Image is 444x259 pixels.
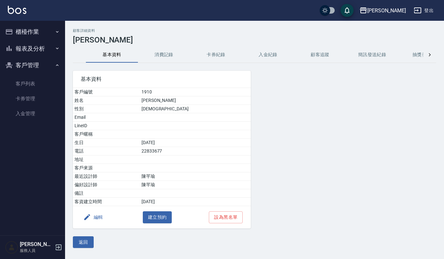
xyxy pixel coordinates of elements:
td: 陳芊瑜 [140,172,251,181]
button: 基本資料 [86,47,138,63]
td: 22833677 [140,147,251,155]
button: [PERSON_NAME] [357,4,409,17]
img: Logo [8,6,26,14]
a: 入金管理 [3,106,62,121]
td: [DATE] [140,198,251,206]
button: 登出 [411,5,436,17]
button: save [341,4,354,17]
td: Email [73,113,140,122]
button: 返回 [73,236,94,248]
button: 客戶管理 [3,57,62,74]
button: 建立預約 [143,211,172,223]
td: [PERSON_NAME] [140,96,251,105]
button: 入金紀錄 [242,47,294,63]
button: 消費記錄 [138,47,190,63]
td: 生日 [73,139,140,147]
td: LineID [73,122,140,130]
button: 簡訊發送紀錄 [346,47,398,63]
button: 顧客追蹤 [294,47,346,63]
td: 客戶編號 [73,88,140,96]
a: 卡券管理 [3,91,62,106]
td: 地址 [73,155,140,164]
td: 偏好設計師 [73,181,140,189]
button: 卡券紀錄 [190,47,242,63]
td: 陳芊瑜 [140,181,251,189]
button: 櫃檯作業 [3,23,62,40]
td: 1910 [140,88,251,96]
td: 客戶來源 [73,164,140,172]
td: 性別 [73,105,140,113]
h5: [PERSON_NAME] [20,241,53,248]
td: 備註 [73,189,140,198]
button: 設為黑名單 [209,211,243,223]
h2: 顧客詳細資料 [73,29,436,33]
td: 客戶暱稱 [73,130,140,139]
td: [DATE] [140,139,251,147]
button: 編輯 [81,211,106,223]
button: 報表及分析 [3,40,62,57]
div: [PERSON_NAME] [367,6,406,15]
img: Person [5,241,18,254]
td: 最近設計師 [73,172,140,181]
span: 基本資料 [81,76,243,82]
td: [DEMOGRAPHIC_DATA] [140,105,251,113]
h3: [PERSON_NAME] [73,35,436,44]
td: 姓名 [73,96,140,105]
td: 客資建立時間 [73,198,140,206]
p: 服務人員 [20,248,53,253]
a: 客戶列表 [3,76,62,91]
td: 電話 [73,147,140,155]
